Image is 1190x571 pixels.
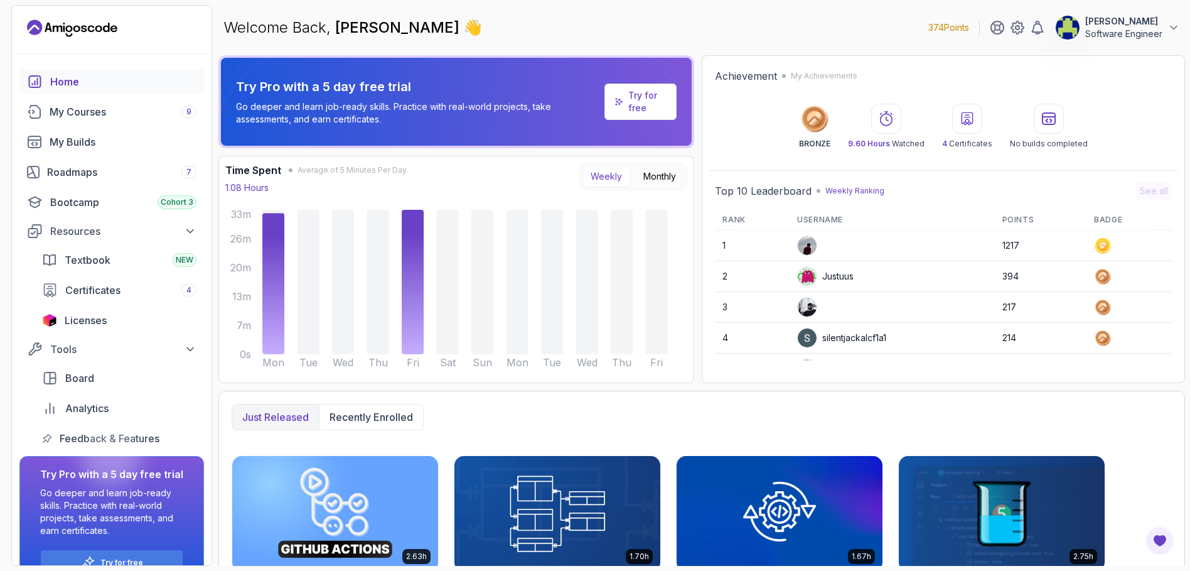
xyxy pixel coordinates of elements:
button: Tools [19,338,204,361]
p: Watched [848,139,925,149]
p: Certificates [942,139,992,149]
p: Weekly Ranking [825,186,884,196]
a: certificates [35,278,204,303]
div: bajoax1 [797,359,854,379]
div: Home [50,74,196,89]
button: Monthly [635,166,684,187]
button: user profile image[PERSON_NAME]Software Engineer [1055,15,1180,40]
span: Average of 5 Minutes Per Day [297,165,407,175]
h3: Time Spent [225,163,281,178]
button: Just released [232,405,319,430]
button: Resources [19,220,204,242]
p: 374 Points [928,21,969,34]
span: 4 [186,285,191,295]
td: 173 [995,354,1087,384]
span: [PERSON_NAME] [335,18,463,36]
a: feedback [35,426,204,451]
tspan: Tue [543,356,561,369]
span: 👋 [463,17,483,38]
td: 3 [715,292,790,323]
span: Textbook [65,253,110,268]
p: Welcome Back, [223,18,482,38]
p: Just released [242,410,309,425]
th: Username [790,210,994,231]
td: 217 [995,292,1087,323]
h2: Top 10 Leaderboard [715,183,812,198]
tspan: 7m [237,319,251,332]
div: Tools [50,342,196,357]
img: user profile image [798,329,817,347]
span: 7 [186,167,191,177]
a: bootcamp [19,190,204,215]
tspan: Mon [507,356,528,369]
a: home [19,69,204,94]
button: See all [1136,182,1172,200]
tspan: 0s [240,348,251,361]
p: 1.70h [630,552,649,562]
span: Cohort 3 [161,197,193,207]
h2: Achievement [715,68,777,84]
tspan: Thu [612,356,631,369]
span: 4 [942,139,947,148]
td: 1217 [995,231,1087,261]
a: Try for free [628,89,667,114]
p: 2.63h [406,552,427,562]
p: 2.75h [1073,552,1093,562]
a: Landing page [27,18,117,38]
tspan: Tue [299,356,318,369]
p: BRONZE [799,139,830,149]
span: 9 [186,107,191,117]
th: Badge [1086,210,1172,231]
td: 4 [715,323,790,354]
td: 394 [995,261,1087,292]
button: Recently enrolled [319,405,423,430]
a: board [35,366,204,391]
th: Points [995,210,1087,231]
span: NEW [176,255,193,265]
td: 2 [715,261,790,292]
a: textbook [35,247,204,273]
button: Weekly [582,166,630,187]
div: Resources [50,224,196,239]
tspan: Wed [333,356,353,369]
td: 5 [715,354,790,384]
a: Try for free [100,558,143,568]
p: Recently enrolled [330,410,413,425]
div: My Courses [50,104,196,119]
span: Analytics [65,401,109,416]
p: No builds completed [1010,139,1088,149]
tspan: 20m [230,261,251,274]
a: analytics [35,396,204,421]
p: 1.08 Hours [225,182,269,194]
span: Licenses [65,313,107,328]
p: 1.67h [852,552,871,562]
tspan: Mon [262,356,284,369]
img: jetbrains icon [42,314,57,327]
p: Go deeper and learn job-ready skills. Practice with real-world projects, take assessments, and ea... [236,101,599,126]
tspan: 13m [232,290,251,303]
span: 9.60 Hours [848,139,890,148]
span: Feedback & Features [60,431,159,446]
a: roadmaps [19,160,204,185]
div: Bootcamp [50,195,196,210]
img: default monster avatar [798,267,817,286]
p: Try Pro with a 5 day free trial [236,78,599,95]
img: user profile image [798,298,817,317]
p: Go deeper and learn job-ready skills. Practice with real-world projects, take assessments, and ea... [40,487,183,537]
span: Certificates [65,283,121,298]
img: default monster avatar [798,359,817,378]
div: Roadmaps [47,165,196,180]
span: Board [65,371,94,386]
p: Software Engineer [1085,28,1162,40]
a: licenses [35,308,204,333]
tspan: Thu [368,356,388,369]
tspan: Fri [650,356,663,369]
td: 1 [715,231,790,261]
a: Try for free [604,84,677,120]
a: builds [19,129,204,155]
div: My Builds [50,134,196,150]
tspan: Wed [577,356,598,369]
th: Rank [715,210,790,231]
